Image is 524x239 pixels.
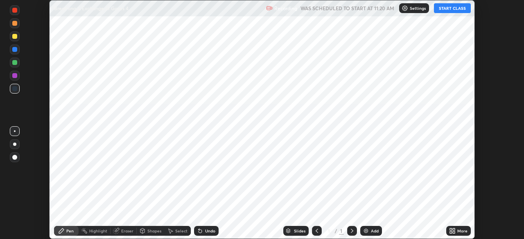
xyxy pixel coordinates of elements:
p: Recording [274,5,297,11]
h5: WAS SCHEDULED TO START AT 11:20 AM [300,4,394,12]
img: recording.375f2c34.svg [266,5,273,11]
div: Shapes [147,229,161,233]
img: add-slide-button [363,228,369,234]
button: START CLASS [434,3,471,13]
div: 1 [339,227,344,235]
img: class-settings-icons [402,5,408,11]
p: Breathing & Exchange of Gases 4 [54,5,129,11]
div: Add [371,229,379,233]
div: Highlight [89,229,107,233]
div: 1 [325,228,333,233]
div: / [335,228,337,233]
div: Pen [66,229,74,233]
div: More [457,229,468,233]
div: Eraser [121,229,133,233]
p: Settings [410,6,426,10]
div: Select [175,229,187,233]
div: Undo [205,229,215,233]
div: Slides [294,229,305,233]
